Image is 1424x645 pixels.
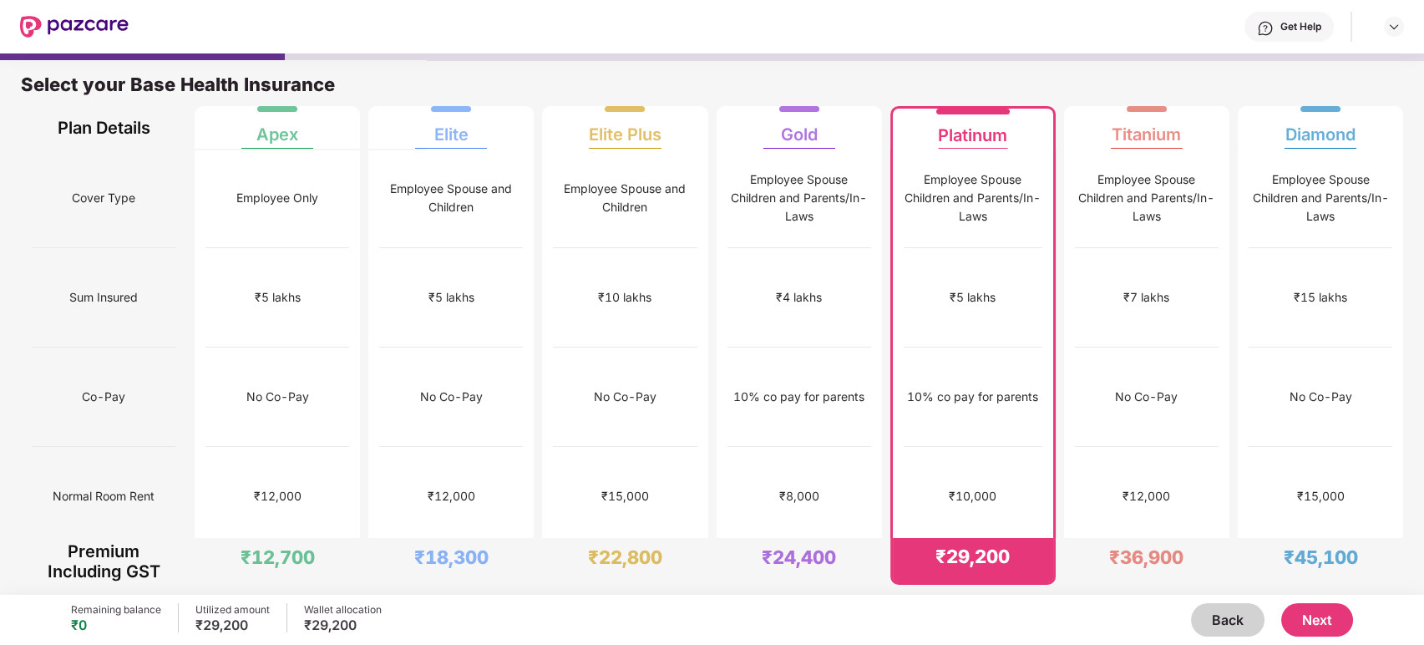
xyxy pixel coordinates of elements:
div: ₹29,200 [195,617,270,633]
div: ₹8,000 [779,487,819,505]
div: ₹5 lakhs [950,288,996,307]
div: No Co-Pay [246,388,309,406]
div: ₹10 lakhs [598,288,651,307]
div: ₹0 [71,617,161,633]
div: 10% co pay for parents [907,388,1038,406]
div: Utilized amount [195,603,270,617]
div: No Co-Pay [1115,388,1178,406]
div: Plan Details [32,106,175,149]
div: ₹12,000 [254,487,302,505]
button: Next [1281,603,1353,637]
div: No Co-Pay [1289,388,1351,406]
div: Employee Spouse Children and Parents/In-Laws [1249,170,1392,226]
img: svg+xml;base64,PHN2ZyBpZD0iRHJvcGRvd24tMzJ4MzIiIHhtbG5zPSJodHRwOi8vd3d3LnczLm9yZy8yMDAwL3N2ZyIgd2... [1387,20,1401,33]
div: ₹5 lakhs [428,288,474,307]
span: Cover Type [72,182,135,214]
div: ₹22,800 [588,546,662,569]
div: ₹29,200 [935,545,1010,568]
div: No Co-Pay [420,388,483,406]
div: Wallet allocation [304,603,382,617]
div: Elite Plus [589,111,661,145]
div: Employee Spouse Children and Parents/In-Laws [1075,170,1219,226]
div: ₹24,400 [762,546,836,569]
div: Titanium [1112,111,1181,145]
div: Select your Base Health Insurance [21,73,1403,106]
div: ₹45,100 [1283,546,1357,569]
div: ₹5 lakhs [255,288,301,307]
div: Premium Including GST [32,538,175,585]
div: 10% co pay for parents [733,388,864,406]
div: ₹29,200 [304,617,382,633]
img: New Pazcare Logo [20,16,129,38]
div: Gold [781,111,818,145]
div: No Co-Pay [594,388,656,406]
div: Remaining balance [71,603,161,617]
div: ₹12,000 [1122,487,1170,505]
div: Elite [434,111,469,145]
div: Employee Spouse Children and Parents/In-Laws [904,170,1042,226]
div: ₹15,000 [601,487,649,505]
div: ₹12,000 [428,487,475,505]
div: Employee Spouse Children and Parents/In-Laws [727,170,871,226]
div: Platinum [938,112,1007,145]
div: ₹10,000 [949,487,996,505]
div: Employee Only [236,189,318,207]
div: ₹18,300 [414,546,489,569]
span: Co-Pay [82,381,125,413]
button: Back [1191,603,1264,637]
div: ₹4 lakhs [776,288,822,307]
div: ₹15,000 [1296,487,1344,505]
div: ₹15 lakhs [1294,288,1347,307]
div: Employee Spouse and Children [379,180,523,216]
div: Get Help [1280,20,1321,33]
div: ₹36,900 [1109,546,1183,569]
div: ₹7 lakhs [1123,288,1169,307]
div: Employee Spouse and Children [553,180,697,216]
span: Normal Room Rent [53,480,155,512]
div: Diamond [1285,111,1356,145]
div: ₹12,700 [241,546,315,569]
span: Sum Insured [69,282,138,313]
img: svg+xml;base64,PHN2ZyBpZD0iSGVscC0zMngzMiIgeG1sbnM9Imh0dHA6Ly93d3cudzMub3JnLzIwMDAvc3ZnIiB3aWR0aD... [1257,20,1274,37]
div: Apex [256,111,298,145]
